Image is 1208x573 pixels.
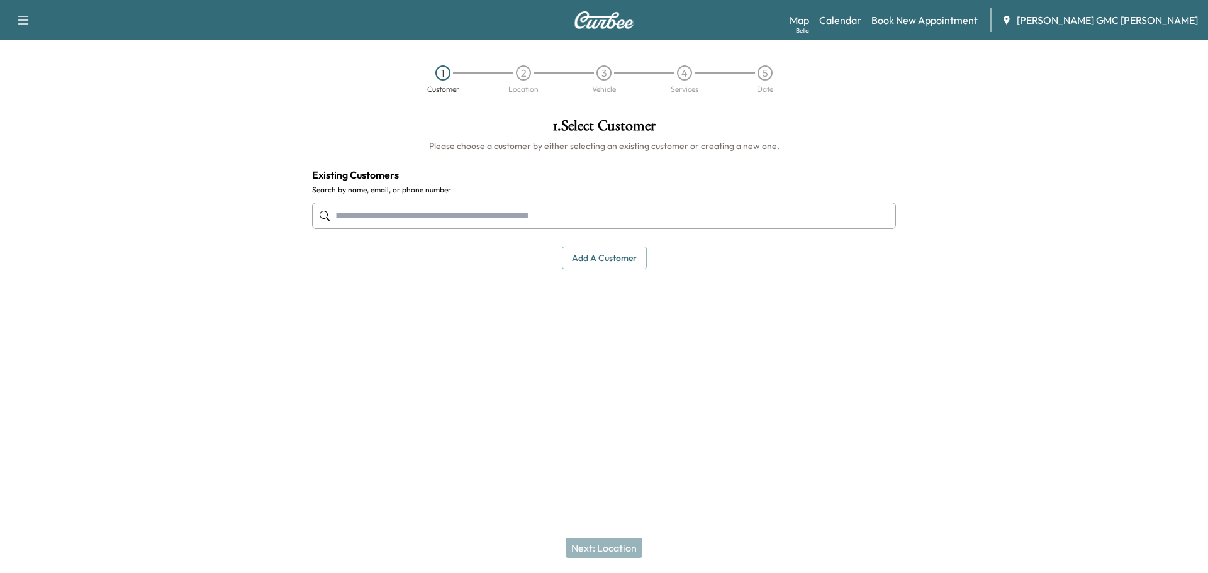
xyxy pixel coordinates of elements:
div: 1 [435,65,450,81]
label: Search by name, email, or phone number [312,185,896,195]
div: 2 [516,65,531,81]
div: Date [757,86,773,93]
a: Book New Appointment [871,13,978,28]
a: Calendar [819,13,861,28]
div: Location [508,86,539,93]
a: MapBeta [790,13,809,28]
h1: 1 . Select Customer [312,118,896,140]
h6: Please choose a customer by either selecting an existing customer or creating a new one. [312,140,896,152]
div: 4 [677,65,692,81]
div: Vehicle [592,86,616,93]
div: 3 [596,65,612,81]
div: Services [671,86,698,93]
h4: Existing Customers [312,167,896,182]
div: Customer [427,86,459,93]
div: Beta [796,26,809,35]
img: Curbee Logo [574,11,634,29]
div: 5 [758,65,773,81]
span: [PERSON_NAME] GMC [PERSON_NAME] [1017,13,1198,28]
button: Add a customer [562,247,647,270]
